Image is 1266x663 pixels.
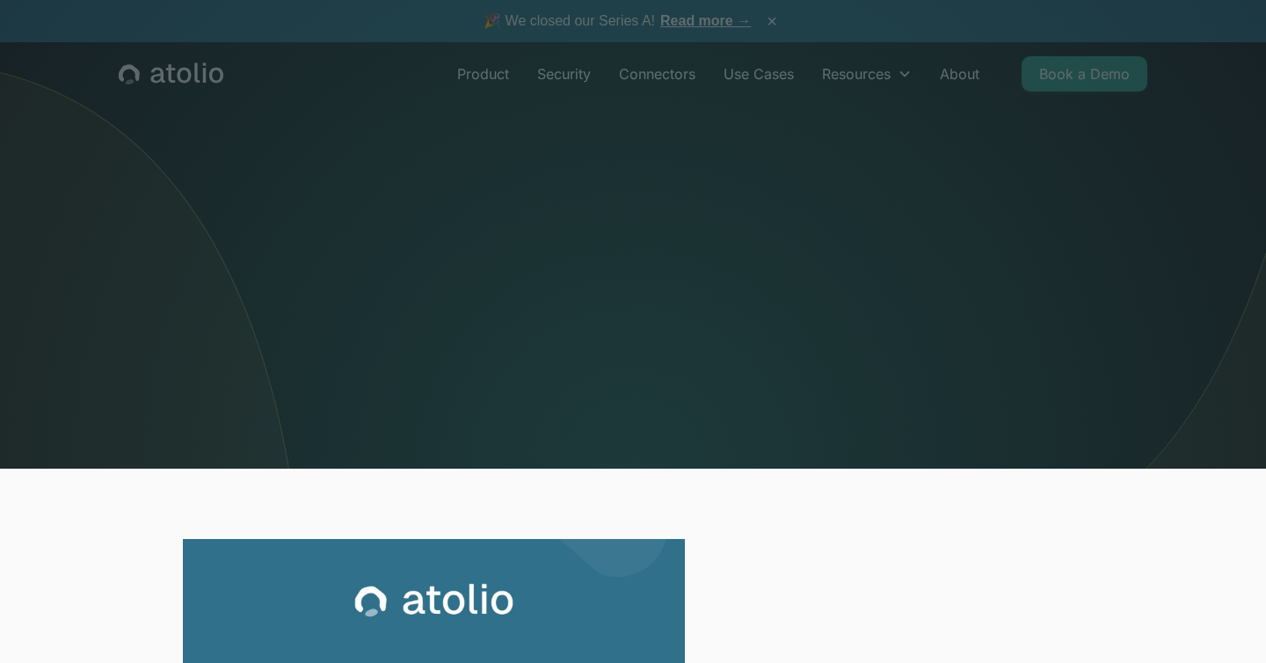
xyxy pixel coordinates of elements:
a: Product [443,56,523,91]
a: home [119,62,223,85]
a: Use Cases [709,56,808,91]
a: Security [523,56,605,91]
div: Resources [808,56,926,91]
a: About [926,56,993,91]
button: × [761,11,782,31]
div: Resources [822,63,891,84]
a: Connectors [605,56,709,91]
a: Read more → [660,13,751,28]
span: 🎉 We closed our Series A! [484,11,751,32]
a: Book a Demo [1022,56,1147,91]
